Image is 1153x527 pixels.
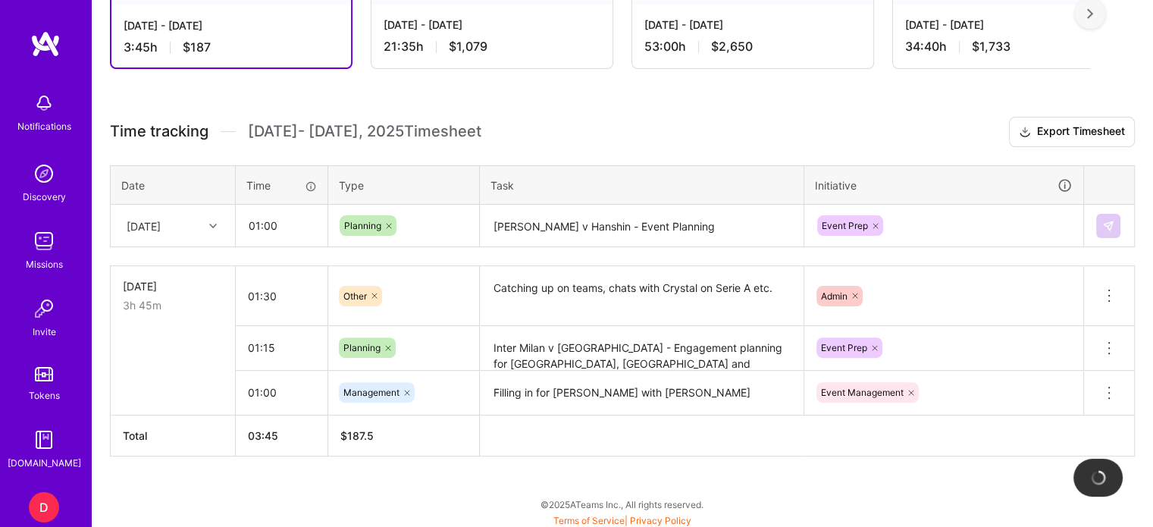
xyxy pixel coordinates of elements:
[815,177,1073,194] div: Initiative
[821,387,904,398] span: Event Management
[35,367,53,381] img: tokens
[905,17,1122,33] div: [DATE] - [DATE]
[17,118,71,134] div: Notifications
[481,206,802,246] textarea: [PERSON_NAME] v Hanshin - Event Planning
[1091,470,1106,485] img: loading
[236,372,327,413] input: HH:MM
[1102,220,1114,232] img: Submit
[1019,124,1031,140] i: icon Download
[821,290,848,302] span: Admin
[111,165,236,205] th: Date
[343,290,367,302] span: Other
[711,39,753,55] span: $2,650
[30,30,61,58] img: logo
[29,492,59,522] div: D
[481,372,802,414] textarea: Filling in for [PERSON_NAME] with [PERSON_NAME]
[449,39,487,55] span: $1,079
[111,415,236,456] th: Total
[328,165,480,205] th: Type
[553,515,625,526] a: Terms of Service
[123,297,223,313] div: 3h 45m
[29,158,59,189] img: discovery
[384,39,600,55] div: 21:35 h
[553,515,691,526] span: |
[236,328,327,368] input: HH:MM
[644,39,861,55] div: 53:00 h
[905,39,1122,55] div: 34:40 h
[972,39,1010,55] span: $1,733
[630,515,691,526] a: Privacy Policy
[124,39,339,55] div: 3:45 h
[29,293,59,324] img: Invite
[822,220,868,231] span: Event Prep
[343,342,381,353] span: Planning
[384,17,600,33] div: [DATE] - [DATE]
[644,17,861,33] div: [DATE] - [DATE]
[344,220,381,231] span: Planning
[343,387,399,398] span: Management
[29,88,59,118] img: bell
[23,189,66,205] div: Discovery
[33,324,56,340] div: Invite
[110,122,208,141] span: Time tracking
[248,122,481,141] span: [DATE] - [DATE] , 2025 Timesheet
[1087,8,1093,19] img: right
[26,256,63,272] div: Missions
[123,278,223,294] div: [DATE]
[821,342,867,353] span: Event Prep
[29,226,59,256] img: teamwork
[1009,117,1135,147] button: Export Timesheet
[236,276,327,316] input: HH:MM
[91,485,1153,523] div: © 2025 ATeams Inc., All rights reserved.
[246,177,317,193] div: Time
[183,39,211,55] span: $187
[29,387,60,403] div: Tokens
[127,218,161,234] div: [DATE]
[29,425,59,455] img: guide book
[124,17,339,33] div: [DATE] - [DATE]
[209,222,217,230] i: icon Chevron
[8,455,81,471] div: [DOMAIN_NAME]
[481,268,802,325] textarea: Catching up on teams, chats with Crystal on Serie A etc.
[25,492,63,522] a: D
[480,165,804,205] th: Task
[340,429,374,442] span: $ 187.5
[236,415,328,456] th: 03:45
[237,205,327,246] input: HH:MM
[1096,214,1122,238] div: null
[481,328,802,369] textarea: Inter Milan v [GEOGRAPHIC_DATA] - Engagement planning for [GEOGRAPHIC_DATA], [GEOGRAPHIC_DATA] an...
